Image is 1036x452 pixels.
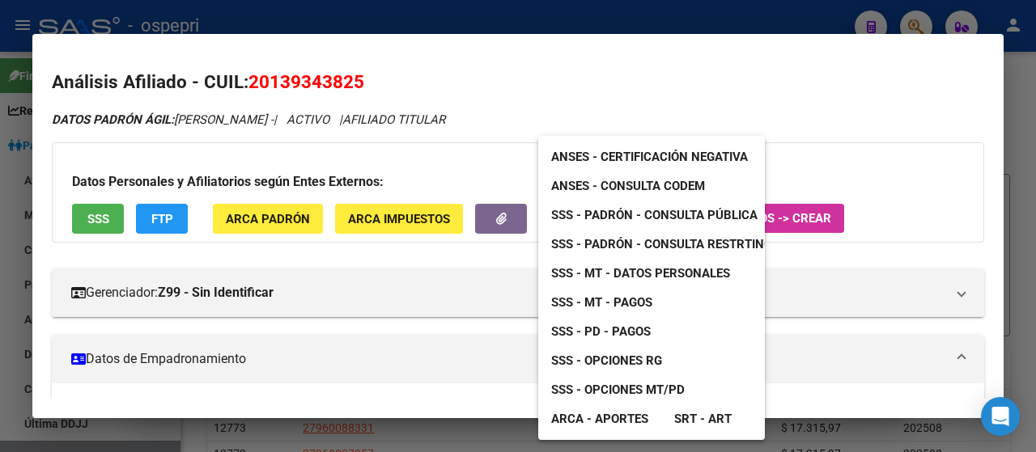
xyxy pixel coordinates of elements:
[538,317,664,346] a: SSS - PD - Pagos
[981,397,1020,436] div: Open Intercom Messenger
[551,179,705,193] span: ANSES - Consulta CODEM
[551,412,648,426] span: ARCA - Aportes
[538,375,698,404] a: SSS - Opciones MT/PD
[551,150,748,164] span: ANSES - Certificación Negativa
[551,237,792,251] span: SSS - Padrón - Consulta Restrtingida
[551,353,662,368] span: SSS - Opciones RG
[538,404,661,433] a: ARCA - Aportes
[674,412,732,426] span: SRT - ART
[538,230,805,259] a: SSS - Padrón - Consulta Restrtingida
[551,382,685,397] span: SSS - Opciones MT/PD
[538,171,718,201] a: ANSES - Consulta CODEM
[538,288,665,317] a: SSS - MT - Pagos
[551,266,730,281] span: SSS - MT - Datos Personales
[551,295,652,310] span: SSS - MT - Pagos
[538,201,771,230] a: SSS - Padrón - Consulta Pública
[538,259,743,288] a: SSS - MT - Datos Personales
[551,324,651,339] span: SSS - PD - Pagos
[661,404,745,433] a: SRT - ART
[551,208,758,222] span: SSS - Padrón - Consulta Pública
[538,346,675,375] a: SSS - Opciones RG
[538,142,761,171] a: ANSES - Certificación Negativa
